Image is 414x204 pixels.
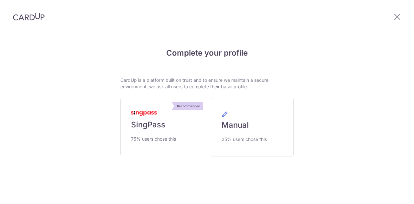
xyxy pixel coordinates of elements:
[222,120,249,130] span: Manual
[211,98,294,156] a: Manual 25% users chose this
[222,135,267,143] span: 25% users chose this
[131,111,157,116] img: MyInfoLogo
[131,135,176,143] span: 75% users chose this
[131,120,165,130] span: SingPass
[120,98,203,156] a: Recommended SingPass 75% users chose this
[120,47,294,59] h4: Complete your profile
[174,102,203,110] div: Recommended
[13,13,45,21] img: CardUp
[120,77,294,90] p: CardUp is a platform built on trust and to ensure we maintain a secure environment, we ask all us...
